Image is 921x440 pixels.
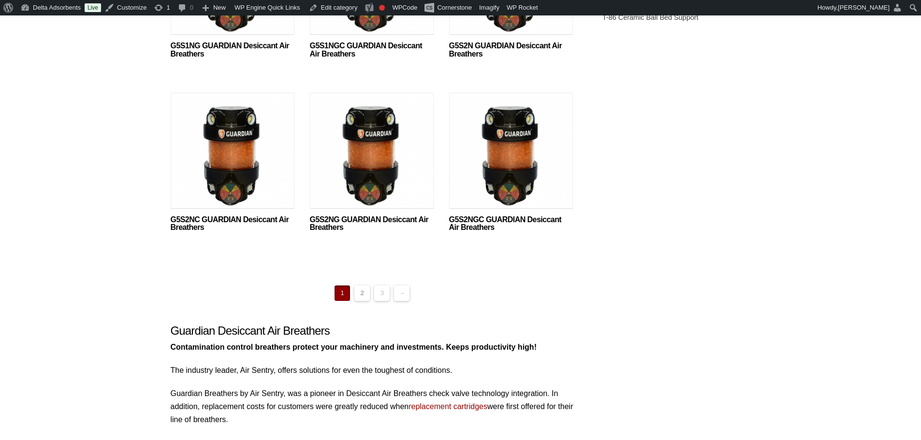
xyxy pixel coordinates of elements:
a: Page 2 [354,285,370,301]
p: Guardian Breathers by Air Sentry, was a pioneer in Desiccant Air Breathers check valve technology... [171,387,574,426]
a: T-86 Ceramic Ball Bed Support [602,14,698,21]
a: → [394,285,409,301]
a: replacement cartridges [409,402,487,411]
span: [PERSON_NAME] [838,4,890,11]
nav: Product Pagination [171,285,574,301]
a: Page 3 [374,285,390,301]
span: Page 1 [335,285,350,301]
p: The industry leader, Air Sentry, offers solutions for even the toughest of conditions. [171,364,574,377]
a: G5S2N GUARDIAN Desiccant Air Breathers [449,42,573,58]
div: Focus keyphrase not set [379,5,385,11]
strong: Contamination control breathers protect your machinery and investments. Keeps productivity high! [171,343,537,351]
a: Live [85,3,101,12]
a: G5S1NG GUARDIAN Desiccant Air Breathers [171,42,294,58]
a: G5S1NGC GUARDIAN Desiccant Air Breathers [310,42,434,58]
a: G5S2NG GUARDIAN Desiccant Air Breathers [310,216,434,232]
a: G5S2NC GUARDIAN Desiccant Air Breathers [171,216,294,232]
a: G5S2NGC GUARDIAN Desiccant Air Breathers [449,216,573,232]
h2: Guardian Desiccant Air Breathers [171,324,574,338]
